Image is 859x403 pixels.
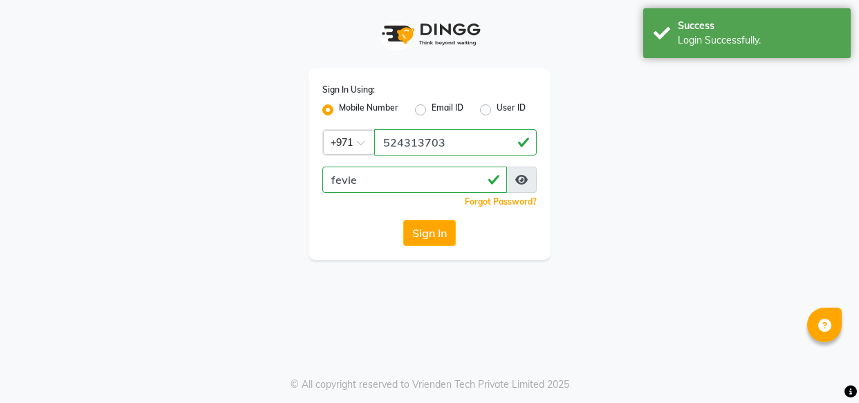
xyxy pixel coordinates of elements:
[678,19,840,33] div: Success
[322,167,507,193] input: Username
[465,196,537,207] a: Forgot Password?
[432,102,463,118] label: Email ID
[403,220,456,246] button: Sign In
[497,102,526,118] label: User ID
[374,14,485,55] img: logo1.svg
[801,348,845,389] iframe: chat widget
[374,129,537,156] input: Username
[678,33,840,48] div: Login Successfully.
[322,84,375,96] label: Sign In Using:
[339,102,398,118] label: Mobile Number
